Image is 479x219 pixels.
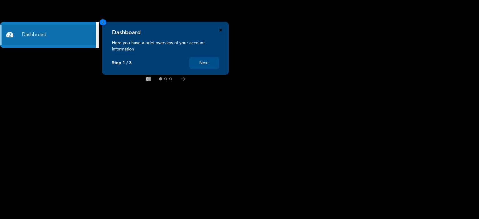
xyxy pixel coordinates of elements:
[219,29,222,31] button: Close
[112,40,219,52] p: Here you have a brief overview of your account information
[189,57,219,69] button: Next
[99,19,106,25] span: 1
[112,29,141,36] h4: Dashboard
[112,60,132,66] p: Step 1 / 3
